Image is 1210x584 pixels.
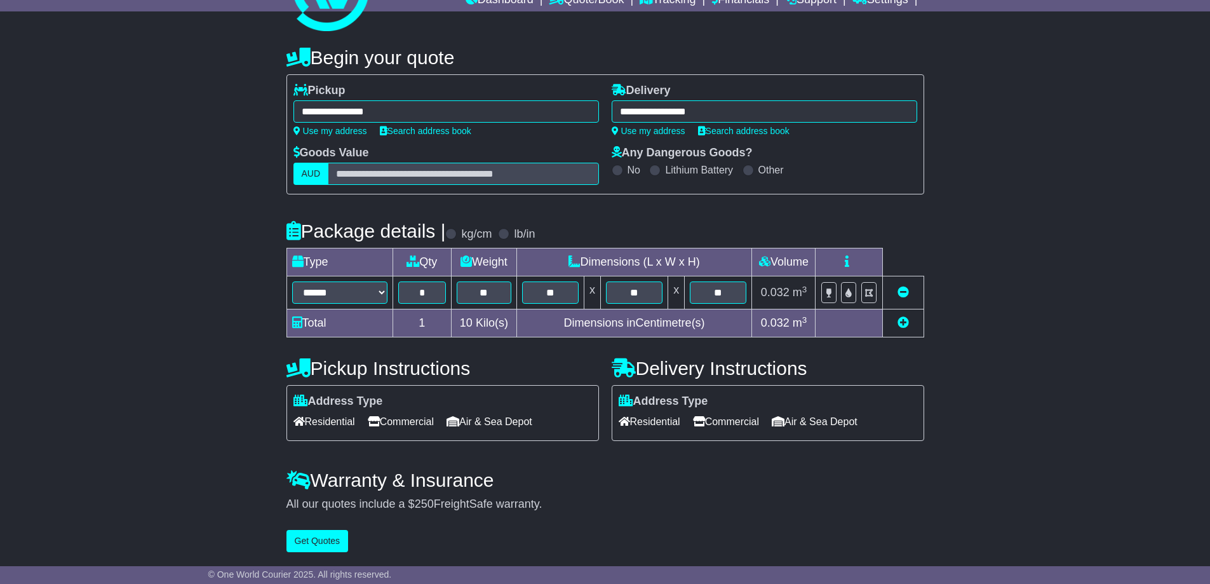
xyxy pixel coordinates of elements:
[393,248,452,276] td: Qty
[793,286,807,299] span: m
[452,309,517,337] td: Kilo(s)
[698,126,790,136] a: Search address book
[293,84,346,98] label: Pickup
[612,84,671,98] label: Delivery
[619,395,708,409] label: Address Type
[612,358,924,379] h4: Delivery Instructions
[286,470,924,491] h4: Warranty & Insurance
[293,412,355,431] span: Residential
[516,248,752,276] td: Dimensions (L x W x H)
[447,412,532,431] span: Air & Sea Depot
[208,569,392,580] span: © One World Courier 2025. All rights reserved.
[761,316,790,329] span: 0.032
[802,315,807,325] sup: 3
[584,276,600,309] td: x
[802,285,807,294] sup: 3
[665,164,733,176] label: Lithium Battery
[516,309,752,337] td: Dimensions in Centimetre(s)
[286,498,924,512] div: All our quotes include a $ FreightSafe warranty.
[286,47,924,68] h4: Begin your quote
[761,286,790,299] span: 0.032
[286,358,599,379] h4: Pickup Instructions
[897,286,909,299] a: Remove this item
[452,248,517,276] td: Weight
[793,316,807,329] span: m
[393,309,452,337] td: 1
[460,316,473,329] span: 10
[286,309,393,337] td: Total
[286,248,393,276] td: Type
[514,227,535,241] label: lb/in
[286,530,349,552] button: Get Quotes
[293,146,369,160] label: Goods Value
[293,163,329,185] label: AUD
[612,126,685,136] a: Use my address
[286,221,446,241] h4: Package details |
[693,412,759,431] span: Commercial
[772,412,857,431] span: Air & Sea Depot
[293,395,383,409] label: Address Type
[380,126,471,136] a: Search address book
[752,248,816,276] td: Volume
[619,412,680,431] span: Residential
[668,276,685,309] td: x
[415,498,434,510] span: 250
[758,164,784,176] label: Other
[612,146,753,160] label: Any Dangerous Goods?
[897,316,909,329] a: Add new item
[368,412,434,431] span: Commercial
[461,227,492,241] label: kg/cm
[628,164,640,176] label: No
[293,126,367,136] a: Use my address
